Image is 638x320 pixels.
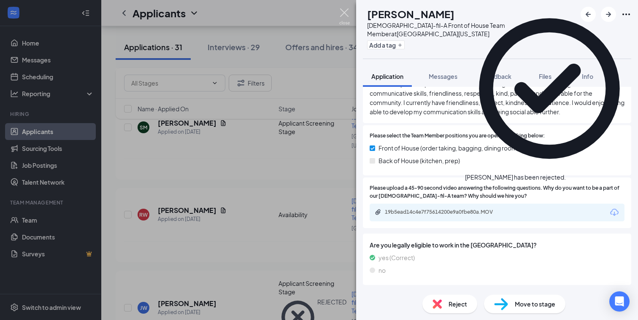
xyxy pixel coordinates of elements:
[371,73,403,80] span: Application
[375,209,381,215] svg: Paperclip
[370,184,624,200] span: Please upload a 45-90 second video answering the following questions. Why do you want to be a par...
[367,40,405,49] button: PlusAdd a tag
[465,173,566,182] div: [PERSON_NAME] has been rejected.
[609,291,630,312] div: Open Intercom Messenger
[449,299,467,309] span: Reject
[367,7,454,21] h1: [PERSON_NAME]
[370,132,545,140] span: Please select the Team Member positions you are open to working below:
[397,43,403,48] svg: Plus
[378,143,569,153] span: Front of House (order taking, bagging, dining room, customer service)
[378,253,415,262] span: yes (Correct)
[370,79,624,116] span: I believe important qualities for someone working front house would be, good communicative skills...
[378,156,460,165] span: Back of House (kitchen, prep)
[385,209,503,215] div: 19b5ead14c4e7f75614200e9a0fbe80a.MOV
[429,73,457,80] span: Messages
[609,207,619,218] svg: Download
[465,4,634,173] svg: CheckmarkCircle
[375,209,511,217] a: Paperclip19b5ead14c4e7f75614200e9a0fbe80a.MOV
[370,240,624,250] span: Are you legally eligible to work in the [GEOGRAPHIC_DATA]?
[378,266,386,275] span: no
[515,299,555,309] span: Move to stage
[367,21,576,38] div: [DEMOGRAPHIC_DATA]-fil-A Front of House Team Member at [GEOGRAPHIC_DATA][US_STATE]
